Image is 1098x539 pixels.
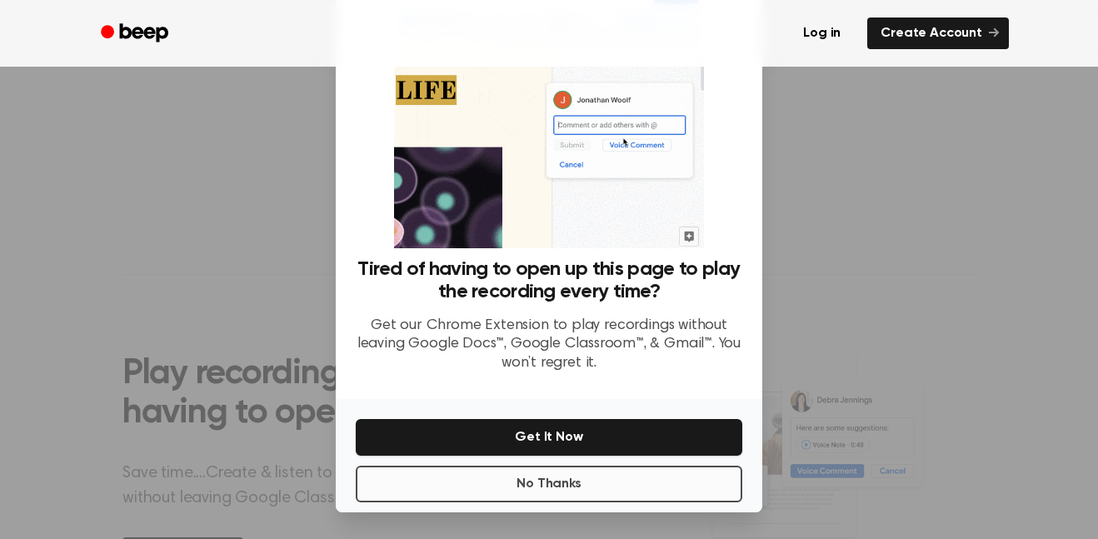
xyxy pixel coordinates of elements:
[867,17,1009,49] a: Create Account
[356,317,742,373] p: Get our Chrome Extension to play recordings without leaving Google Docs™, Google Classroom™, & Gm...
[356,419,742,456] button: Get It Now
[356,258,742,303] h3: Tired of having to open up this page to play the recording every time?
[786,14,857,52] a: Log in
[356,466,742,502] button: No Thanks
[89,17,183,50] a: Beep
